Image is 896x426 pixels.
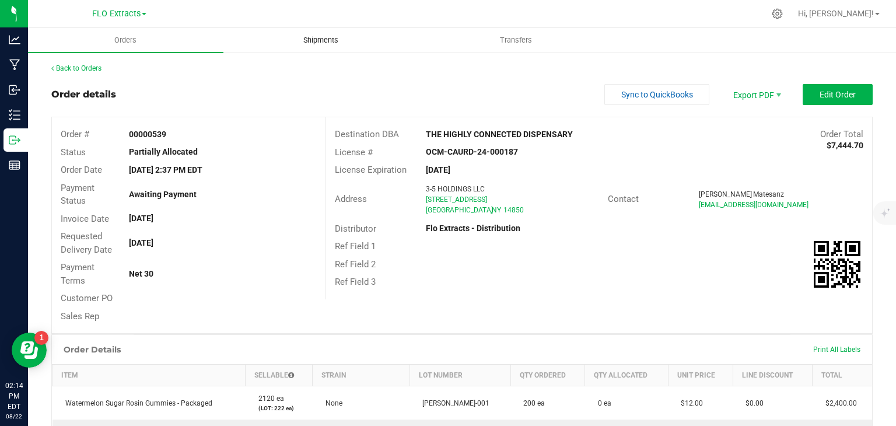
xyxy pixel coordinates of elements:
span: 14850 [503,206,524,214]
span: , [491,206,492,214]
div: Order details [51,88,116,102]
span: Transfers [484,35,548,46]
span: $0.00 [740,399,764,407]
th: Lot Number [409,365,510,386]
th: Total [813,365,872,386]
span: Payment Terms [61,262,94,286]
span: Address [335,194,367,204]
span: Requested Delivery Date [61,231,112,255]
p: 02:14 PM EDT [5,380,23,412]
inline-svg: Outbound [9,134,20,146]
span: Ref Field 2 [335,259,376,270]
th: Qty Ordered [510,365,584,386]
span: 200 ea [517,399,545,407]
span: Hi, [PERSON_NAME]! [798,9,874,18]
span: Contact [608,194,639,204]
inline-svg: Reports [9,159,20,171]
span: Sales Rep [61,311,99,322]
span: [EMAIL_ADDRESS][DOMAIN_NAME] [699,201,808,209]
th: Strain [313,365,410,386]
strong: Partially Allocated [129,147,198,156]
span: Print All Labels [813,345,860,354]
button: Edit Order [803,84,873,105]
div: Manage settings [770,8,785,19]
strong: Awaiting Payment [129,190,197,199]
span: [PERSON_NAME] [699,190,752,198]
a: Back to Orders [51,64,101,72]
span: Payment Status [61,183,94,207]
span: Order Date [61,165,102,175]
span: Invoice Date [61,214,109,224]
inline-svg: Analytics [9,34,20,46]
iframe: Resource center unread badge [34,331,48,345]
strong: 00000539 [129,130,166,139]
strong: [DATE] [426,165,450,174]
strong: [DATE] 2:37 PM EDT [129,165,202,174]
span: $12.00 [675,399,703,407]
th: Qty Allocated [585,365,668,386]
span: Status [61,147,86,158]
span: Customer PO [61,293,113,303]
span: License Expiration [335,165,407,175]
strong: OCM-CAURD-24-000187 [426,147,518,156]
span: [STREET_ADDRESS] [426,195,487,204]
a: Orders [28,28,223,53]
inline-svg: Manufacturing [9,59,20,71]
span: Ref Field 1 [335,241,376,252]
span: None [320,399,342,407]
strong: [DATE] [129,214,153,223]
span: Orders [99,35,152,46]
span: [GEOGRAPHIC_DATA] [426,206,493,214]
img: Scan me! [814,241,860,288]
th: Item [52,365,246,386]
strong: THE HIGHLY CONNECTED DISPENSARY [426,130,573,139]
li: Export PDF [721,84,791,105]
span: Destination DBA [335,129,399,139]
a: Transfers [419,28,614,53]
span: $2,400.00 [820,399,857,407]
span: NY [492,206,501,214]
span: 3-5 HOLDINGS LLC [426,185,485,193]
h1: Order Details [64,345,121,354]
span: Ref Field 3 [335,277,376,287]
span: 2120 ea [253,394,284,403]
iframe: Resource center [12,333,47,368]
inline-svg: Inbound [9,84,20,96]
span: Edit Order [820,90,856,99]
span: Order Total [820,129,863,139]
strong: Flo Extracts - Distribution [426,224,520,233]
qrcode: 00000539 [814,241,860,288]
th: Sellable [246,365,313,386]
th: Unit Price [668,365,733,386]
span: Matesanz [753,190,784,198]
strong: $7,444.70 [827,141,863,150]
span: Sync to QuickBooks [621,90,693,99]
span: License # [335,147,373,158]
span: Shipments [288,35,354,46]
strong: [DATE] [129,238,153,247]
span: FLO Extracts [92,9,141,19]
th: Line Discount [733,365,813,386]
p: 08/22 [5,412,23,421]
inline-svg: Inventory [9,109,20,121]
span: 0 ea [592,399,611,407]
strong: Net 30 [129,269,153,278]
p: (LOT: 222 ea) [253,404,306,413]
a: Shipments [223,28,419,53]
button: Sync to QuickBooks [604,84,709,105]
span: Order # [61,129,89,139]
span: [PERSON_NAME]-001 [416,399,489,407]
span: Watermelon Sugar Rosin Gummies - Packaged [60,399,212,407]
span: Distributor [335,224,376,234]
